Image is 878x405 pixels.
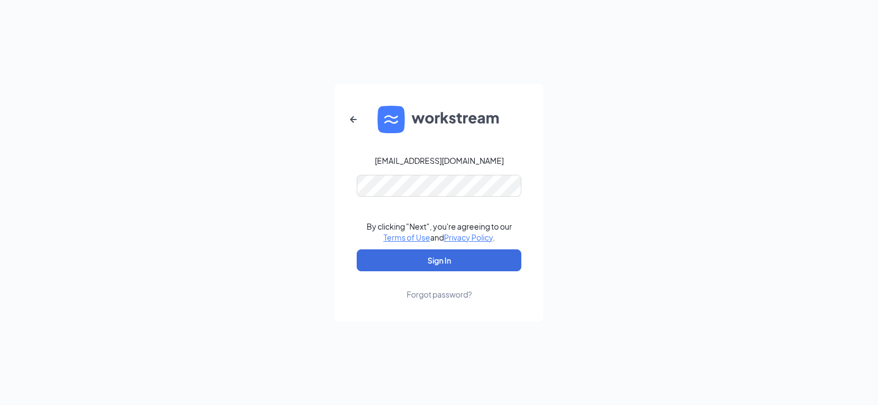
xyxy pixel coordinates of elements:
[347,113,360,126] svg: ArrowLeftNew
[340,106,367,133] button: ArrowLeftNew
[378,106,500,133] img: WS logo and Workstream text
[375,155,504,166] div: [EMAIL_ADDRESS][DOMAIN_NAME]
[367,221,512,243] div: By clicking "Next", you're agreeing to our and .
[407,271,472,300] a: Forgot password?
[384,232,430,242] a: Terms of Use
[444,232,493,242] a: Privacy Policy
[357,249,521,271] button: Sign In
[407,289,472,300] div: Forgot password?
